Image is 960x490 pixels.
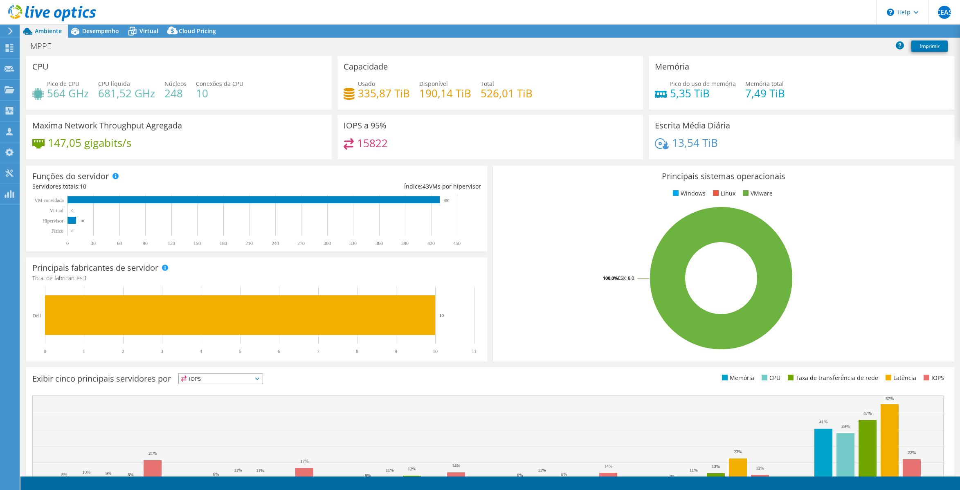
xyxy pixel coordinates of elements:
span: Pico de CPU [47,80,79,88]
h4: 681,52 GHz [98,89,155,98]
a: Imprimir [911,40,948,52]
h3: Escrita Média Diária [655,121,730,130]
span: 43 [423,182,429,190]
h4: 147,05 gigabits/s [48,138,131,147]
li: Windows [671,189,706,198]
text: 10 [80,219,84,223]
text: 7% [669,474,675,479]
text: 13% [712,464,720,469]
h4: 7,49 TiB [745,89,785,98]
text: 0 [72,229,74,233]
h4: 190,14 TiB [419,89,471,98]
span: IOPS [179,374,263,384]
text: 10 [439,313,444,318]
h3: Memória [655,62,689,71]
h3: Funções do servidor [32,172,109,181]
text: 10 [433,348,438,354]
span: Ambiente [35,27,62,35]
span: Pico do uso de memória [670,80,736,88]
span: Total [481,80,494,88]
text: 12% [408,466,416,471]
tspan: ESXi 8.0 [618,275,634,281]
text: Virtual [50,208,64,214]
span: 10 [80,182,86,190]
div: Índice: VMs por hipervisor [257,182,481,191]
text: 10% [82,470,90,474]
span: Desempenho [82,27,119,35]
text: 270 [297,241,305,246]
span: Núcleos [164,80,187,88]
text: 420 [427,241,435,246]
text: 14% [452,463,460,468]
li: Linux [711,189,735,198]
h3: Capacidade [344,62,388,71]
text: 390 [401,241,409,246]
text: 17% [300,459,308,463]
div: Servidores totais: [32,182,257,191]
li: Taxa de transferência de rede [786,373,878,382]
li: VMware [741,189,773,198]
text: 22% [908,450,916,455]
h4: 5,35 TiB [670,89,736,98]
text: 21% [148,451,157,456]
text: 8% [561,472,567,477]
text: 360 [375,241,383,246]
h4: 10 [196,89,243,98]
text: 3 [161,348,163,354]
text: 14% [604,463,612,468]
tspan: Físico [52,228,63,234]
h3: Principais sistemas operacionais [499,172,948,181]
span: Memória total [745,80,784,88]
text: 8% [61,472,67,477]
h3: IOPS a 95% [344,121,387,130]
text: 1 [83,348,85,354]
text: 11% [256,468,264,473]
h1: MPPE [27,42,64,51]
text: 11 [472,348,477,354]
span: CPU líquida [98,80,130,88]
text: 8 [356,348,358,354]
span: Cloud Pricing [179,27,216,35]
text: 11% [538,468,546,472]
tspan: 100.0% [603,275,618,281]
text: 180 [220,241,227,246]
text: 8% [213,472,219,477]
text: 7 [317,348,319,354]
text: 57% [886,396,894,401]
text: Dell [32,313,41,319]
text: 8% [517,472,523,477]
h4: 13,54 TiB [672,138,718,147]
span: CEAS [938,6,951,19]
h4: 335,87 TiB [358,89,410,98]
h3: Principais fabricantes de servidor [32,263,158,272]
text: 430 [444,198,450,202]
text: 120 [168,241,175,246]
text: 300 [324,241,331,246]
span: Virtual [139,27,158,35]
svg: \n [887,9,894,16]
text: 12% [756,465,764,470]
text: 240 [272,241,279,246]
text: 30 [91,241,96,246]
text: 8% [365,473,371,478]
h3: CPU [32,62,49,71]
text: 23% [734,449,742,454]
text: Hipervisor [43,218,63,224]
span: Conexões da CPU [196,80,243,88]
span: Disponível [419,80,448,88]
li: CPU [760,373,780,382]
span: 1 [84,274,87,282]
text: 450 [453,241,461,246]
li: Memória [720,373,754,382]
text: 9% [106,471,112,476]
li: Latência [884,373,916,382]
text: 11% [690,468,698,472]
text: 11% [234,468,242,472]
text: 6 [278,348,280,354]
text: 330 [349,241,357,246]
li: IOPS [922,373,944,382]
text: 41% [819,419,827,424]
span: Usado [358,80,375,88]
text: VM convidada [34,198,64,203]
text: 0 [66,241,69,246]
